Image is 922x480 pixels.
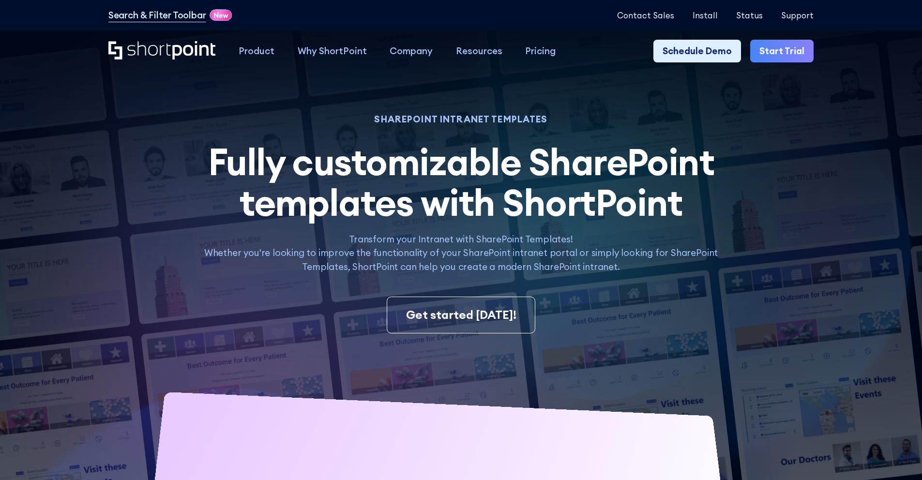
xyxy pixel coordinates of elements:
[390,44,433,58] div: Company
[693,11,718,20] a: Install
[286,40,378,63] a: Why ShortPoint
[387,297,535,333] a: Get started [DATE]!
[378,40,444,63] a: Company
[191,115,730,123] h1: SHAREPOINT INTRANET TEMPLATES
[781,11,814,20] a: Support
[108,8,206,22] a: Search & Filter Toolbar
[750,40,814,63] a: Start Trial
[653,40,741,63] a: Schedule Demo
[514,40,568,63] a: Pricing
[208,138,714,225] span: Fully customizable SharePoint templates with ShortPoint
[239,44,274,58] div: Product
[456,44,502,58] div: Resources
[525,44,556,58] div: Pricing
[227,40,286,63] a: Product
[617,11,674,20] a: Contact Sales
[736,11,763,20] a: Status
[191,232,730,274] p: Transform your Intranet with SharePoint Templates! Whether you're looking to improve the function...
[298,44,367,58] div: Why ShortPoint
[406,306,516,324] div: Get started [DATE]!
[108,41,215,61] a: Home
[444,40,514,63] a: Resources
